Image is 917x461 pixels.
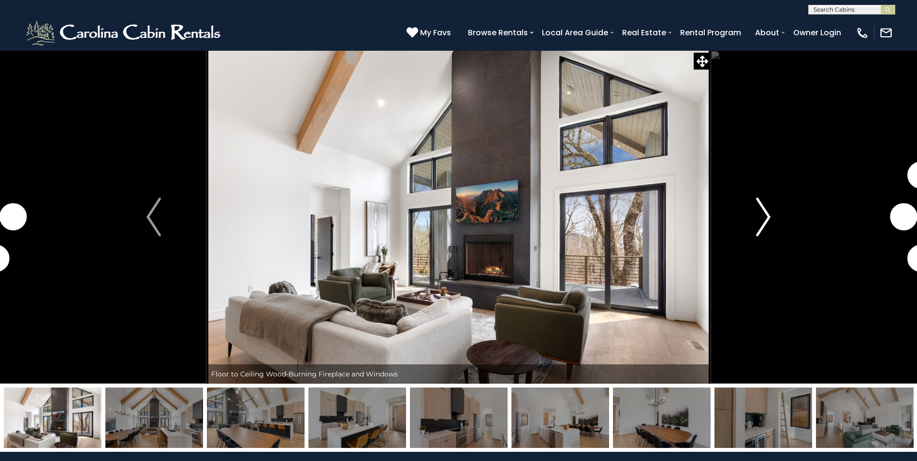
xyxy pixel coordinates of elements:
[407,27,453,39] a: My Favs
[675,24,746,41] a: Rental Program
[816,388,914,448] img: 166099332
[207,388,305,448] img: 166099335
[4,388,102,448] img: 166099331
[750,24,784,41] a: About
[617,24,671,41] a: Real Estate
[537,24,613,41] a: Local Area Guide
[511,388,609,448] img: 166099338
[101,50,206,384] button: Previous
[788,24,846,41] a: Owner Login
[756,198,771,236] img: arrow
[711,50,816,384] button: Next
[105,388,203,448] img: 166099336
[463,24,533,41] a: Browse Rentals
[420,27,451,39] span: My Favs
[410,388,508,448] img: 166099339
[714,388,812,448] img: 166099350
[308,388,406,448] img: 166099337
[613,388,711,448] img: 166099334
[879,26,893,40] img: mail-regular-white.png
[206,364,711,384] div: Floor to Ceiling Wood-Burning Fireplace and Windows
[856,26,869,40] img: phone-regular-white.png
[146,198,161,236] img: arrow
[24,18,225,47] img: White-1-2.png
